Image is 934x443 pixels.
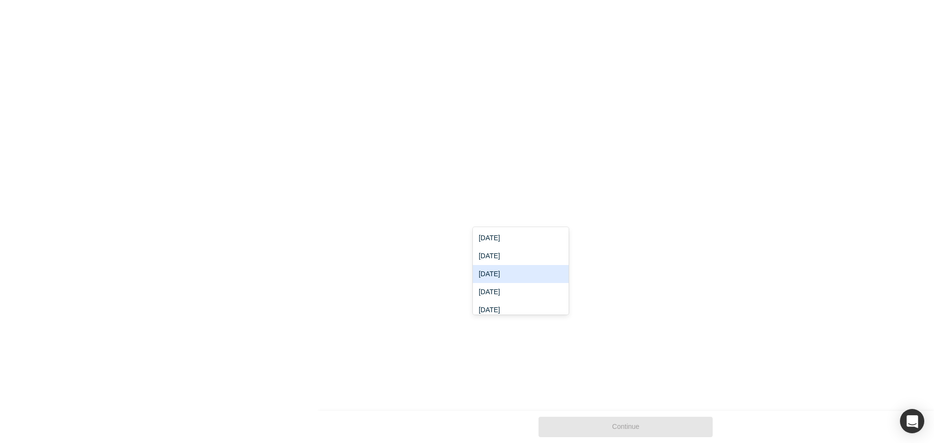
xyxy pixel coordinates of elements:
[473,265,569,283] div: [DATE]
[473,283,569,301] div: [DATE]
[473,301,569,319] div: [DATE]
[539,417,713,437] button: Continue
[473,247,569,265] div: [DATE]
[473,229,569,247] div: [DATE]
